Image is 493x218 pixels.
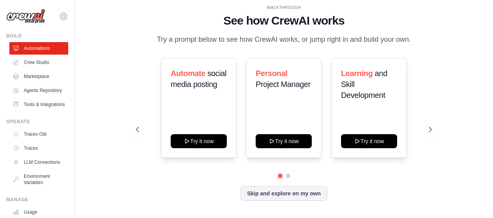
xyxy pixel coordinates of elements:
[171,69,226,89] span: social media posting
[171,69,205,78] span: Automate
[9,84,68,97] a: Agents Repository
[6,119,68,125] div: Operate
[9,56,68,69] a: Crew Studio
[9,42,68,55] a: Automations
[153,34,415,45] p: Try a prompt below to see how CrewAI works, or jump right in and build your own.
[9,170,68,189] a: Environment Variables
[9,156,68,168] a: LLM Connections
[256,69,287,78] span: Personal
[6,33,68,39] div: Build
[136,5,432,11] div: WALKTHROUGH
[6,197,68,203] div: Manage
[9,70,68,83] a: Marketplace
[9,128,68,140] a: Traces Old
[171,134,227,148] button: Try it now
[6,9,45,24] img: Logo
[341,69,387,99] span: and Skill Development
[341,69,373,78] span: Learning
[256,80,311,89] span: Project Manager
[9,98,68,111] a: Tools & Integrations
[9,142,68,154] a: Traces
[256,134,312,148] button: Try it now
[454,181,493,218] iframe: Chat Widget
[240,186,327,201] button: Skip and explore on my own
[341,134,397,148] button: Try it now
[136,14,432,28] h1: See how CrewAI works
